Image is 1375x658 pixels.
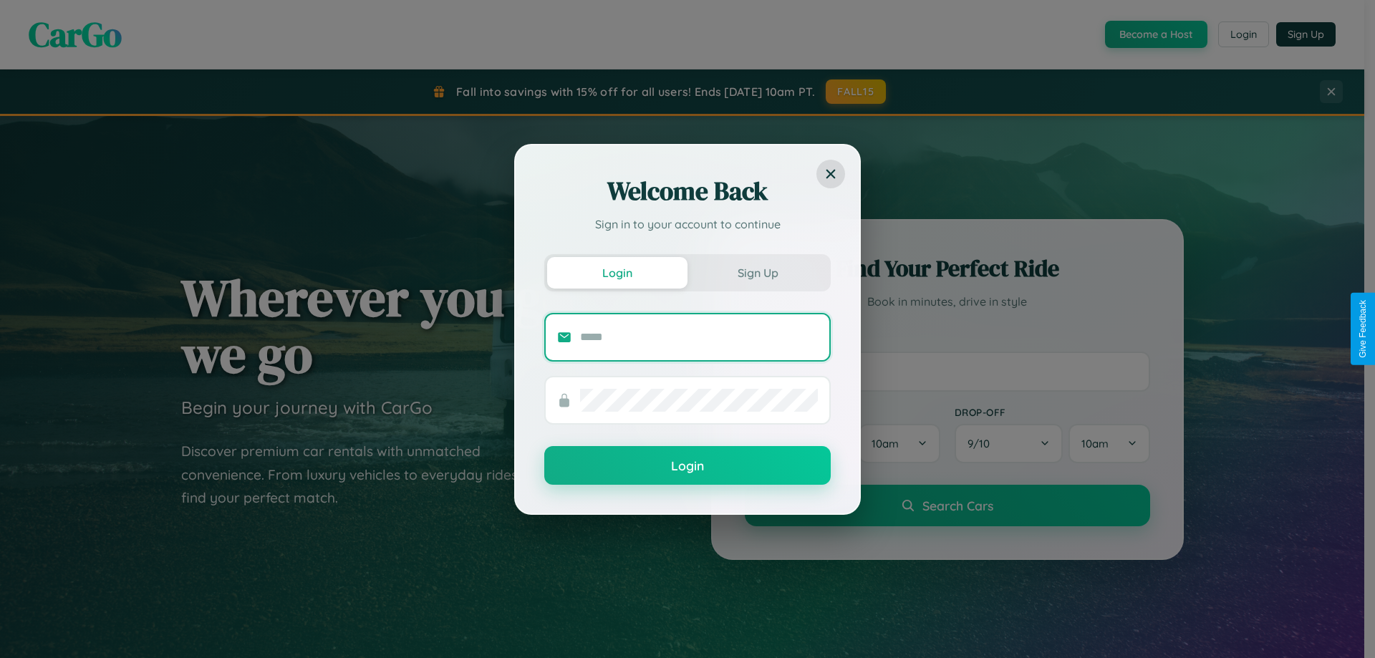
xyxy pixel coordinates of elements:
[547,257,687,289] button: Login
[544,216,831,233] p: Sign in to your account to continue
[1358,300,1368,358] div: Give Feedback
[544,446,831,485] button: Login
[544,174,831,208] h2: Welcome Back
[687,257,828,289] button: Sign Up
